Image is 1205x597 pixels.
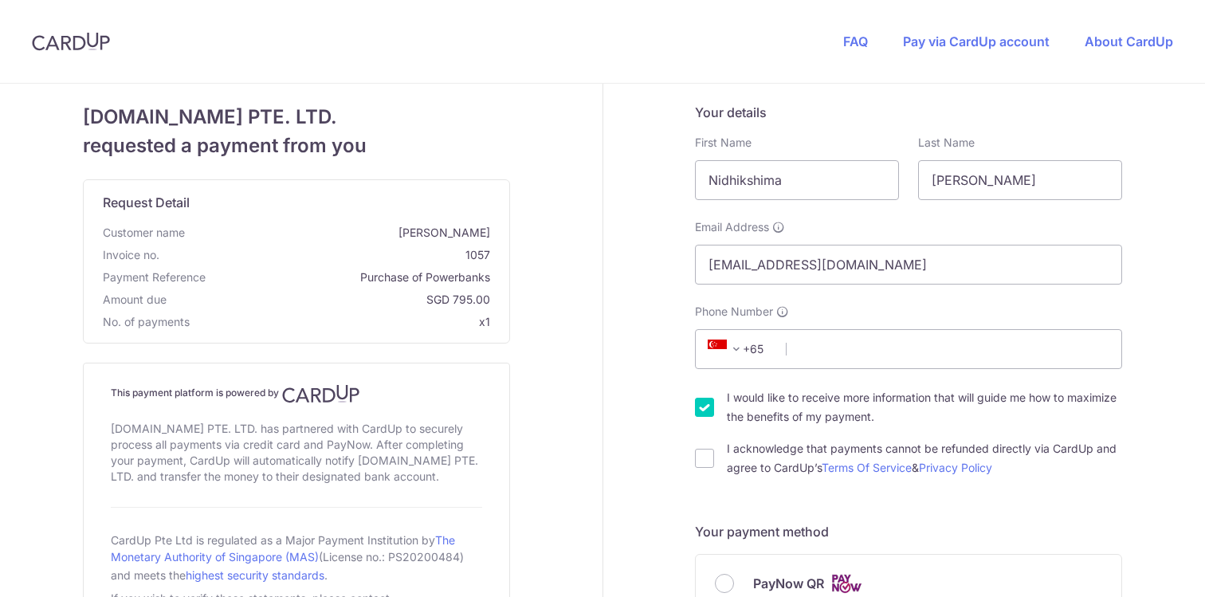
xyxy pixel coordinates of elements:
[695,522,1122,541] h5: Your payment method
[695,160,899,200] input: First name
[695,135,752,151] label: First Name
[843,33,868,49] a: FAQ
[708,340,746,359] span: +65
[715,574,1102,594] div: PayNow QR Cards logo
[83,132,510,160] span: requested a payment from you
[695,219,769,235] span: Email Address
[83,103,510,132] span: [DOMAIN_NAME] PTE. LTD.
[727,388,1122,426] label: I would like to receive more information that will guide me how to maximize the benefits of my pa...
[103,247,159,263] span: Invoice no.
[727,439,1122,477] label: I acknowledge that payments cannot be refunded directly via CardUp and agree to CardUp’s &
[32,32,110,51] img: CardUp
[166,247,490,263] span: 1057
[695,245,1122,285] input: Email address
[103,194,190,210] span: translation missing: en.request_detail
[479,315,490,328] span: x1
[1085,33,1173,49] a: About CardUp
[173,292,490,308] span: SGD 795.00
[103,225,185,241] span: Customer name
[703,340,775,359] span: +65
[822,461,912,474] a: Terms Of Service
[103,314,190,330] span: No. of payments
[918,160,1122,200] input: Last name
[282,384,360,403] img: CardUp
[111,527,482,587] div: CardUp Pte Ltd is regulated as a Major Payment Institution by (License no.: PS20200484) and meets...
[695,304,773,320] span: Phone Number
[186,568,324,582] a: highest security standards
[212,269,490,285] span: Purchase of Powerbanks
[103,292,167,308] span: Amount due
[191,225,490,241] span: [PERSON_NAME]
[111,384,482,403] h4: This payment platform is powered by
[919,461,992,474] a: Privacy Policy
[695,103,1122,122] h5: Your details
[918,135,975,151] label: Last Name
[753,574,824,593] span: PayNow QR
[903,33,1050,49] a: Pay via CardUp account
[830,574,862,594] img: Cards logo
[111,418,482,488] div: [DOMAIN_NAME] PTE. LTD. has partnered with CardUp to securely process all payments via credit car...
[103,270,206,284] span: translation missing: en.payment_reference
